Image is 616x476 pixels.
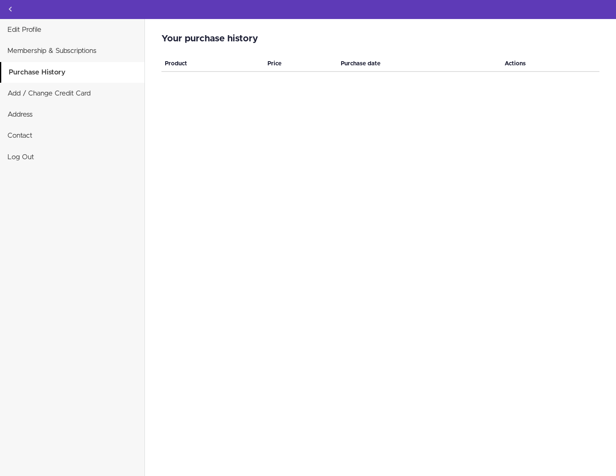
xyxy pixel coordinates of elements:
[5,4,15,14] svg: Back to courses
[161,56,264,72] th: Product
[161,34,599,44] h2: Your purchase history
[501,56,599,72] th: Actions
[264,56,337,72] th: Price
[337,56,501,72] th: Purchase date
[1,62,144,83] a: Purchase History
